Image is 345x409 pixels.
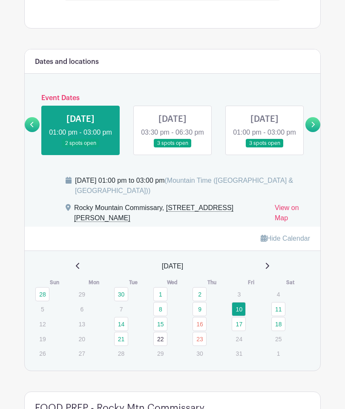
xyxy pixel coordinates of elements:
a: 9 [193,302,207,316]
a: 18 [271,317,285,331]
a: 11 [271,302,285,316]
p: 28 [114,347,128,360]
div: Rocky Mountain Commissary, [74,203,268,227]
p: 3 [232,288,246,301]
a: 14 [114,317,128,331]
th: Sat [271,278,310,287]
h6: Event Dates [40,94,305,102]
a: 28 [35,287,49,301]
th: Tue [114,278,153,287]
a: 17 [232,317,246,331]
p: 6 [75,302,89,316]
a: 1 [153,287,167,301]
a: 23 [193,332,207,346]
p: 26 [35,347,49,360]
p: 27 [75,347,89,360]
a: 22 [153,332,167,346]
p: 31 [232,347,246,360]
a: 15 [153,317,167,331]
p: 29 [75,288,89,301]
p: 24 [232,332,246,346]
p: 12 [35,317,49,331]
p: 1 [271,347,285,360]
a: 2 [193,287,207,301]
a: View on Map [275,203,310,227]
a: 30 [114,287,128,301]
a: 16 [193,317,207,331]
th: Wed [153,278,192,287]
p: 7 [114,302,128,316]
p: 19 [35,332,49,346]
a: 8 [153,302,167,316]
span: [DATE] [162,261,183,271]
p: 4 [271,288,285,301]
span: (Mountain Time ([GEOGRAPHIC_DATA] & [GEOGRAPHIC_DATA])) [75,177,293,194]
p: 13 [75,317,89,331]
p: 25 [271,332,285,346]
th: Fri [231,278,270,287]
p: 29 [153,347,167,360]
h6: Dates and locations [35,58,99,66]
th: Sun [35,278,74,287]
th: Mon [74,278,113,287]
a: Hide Calendar [261,235,310,242]
p: 30 [193,347,207,360]
p: 5 [35,302,49,316]
div: [DATE] 01:00 pm to 03:00 pm [75,176,310,196]
th: Thu [192,278,231,287]
a: 10 [232,302,246,316]
p: 20 [75,332,89,346]
a: 21 [114,332,128,346]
